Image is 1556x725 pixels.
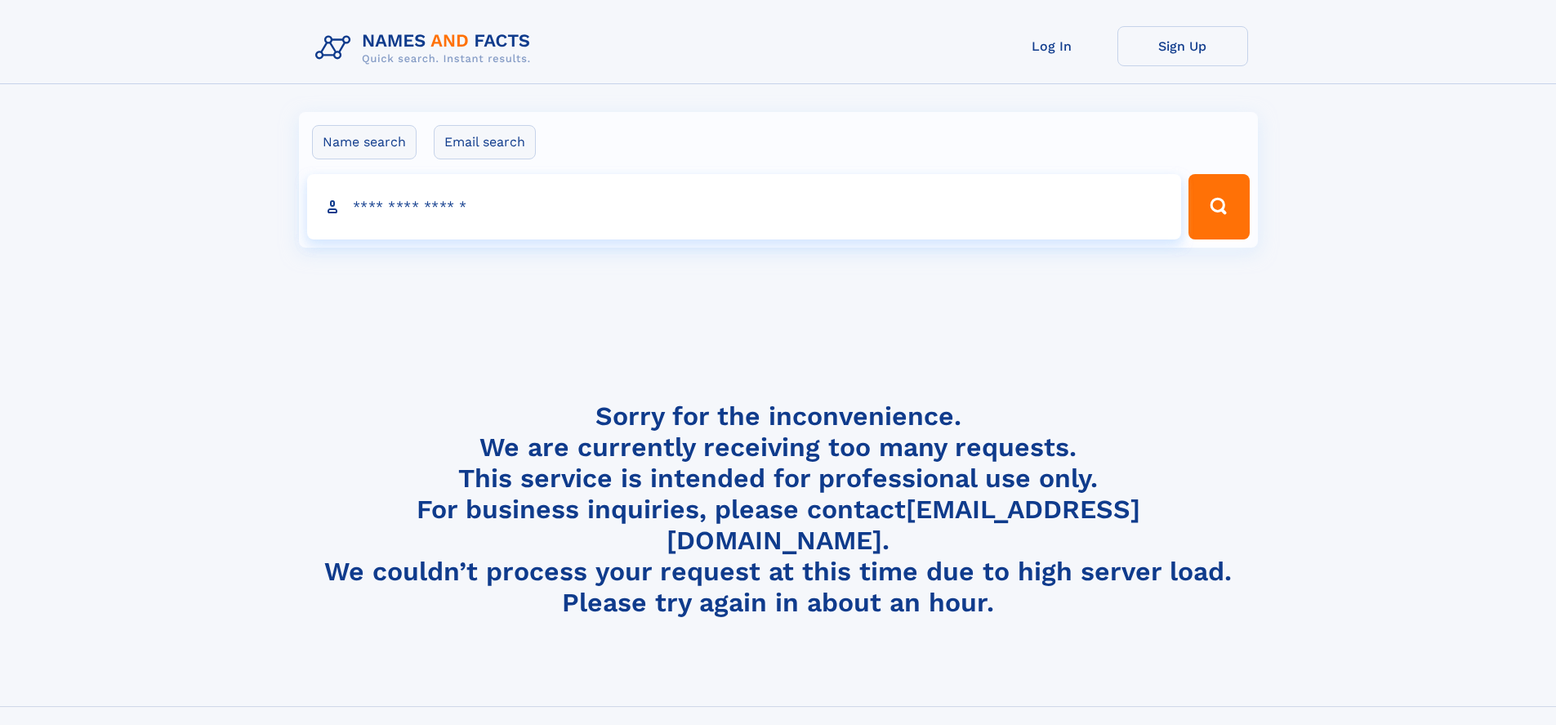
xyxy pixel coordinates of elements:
[1188,174,1249,239] button: Search Button
[1117,26,1248,66] a: Sign Up
[307,174,1182,239] input: search input
[434,125,536,159] label: Email search
[309,401,1248,619] h4: Sorry for the inconvenience. We are currently receiving too many requests. This service is intend...
[312,125,417,159] label: Name search
[987,26,1117,66] a: Log In
[309,26,544,70] img: Logo Names and Facts
[667,494,1140,556] a: [EMAIL_ADDRESS][DOMAIN_NAME]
